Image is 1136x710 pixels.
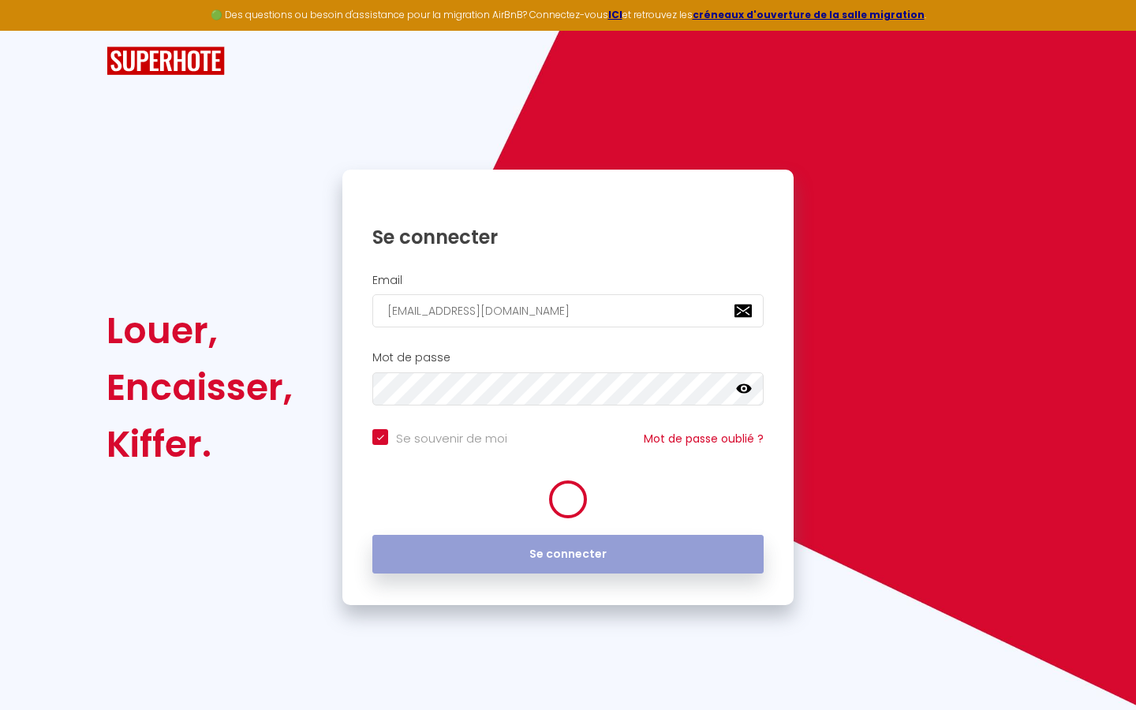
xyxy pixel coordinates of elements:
button: Ouvrir le widget de chat LiveChat [13,6,60,54]
h2: Email [372,274,764,287]
h2: Mot de passe [372,351,764,364]
div: Kiffer. [106,416,293,473]
div: Encaisser, [106,359,293,416]
img: SuperHote logo [106,47,225,76]
a: créneaux d'ouverture de la salle migration [693,8,925,21]
h1: Se connecter [372,225,764,249]
a: Mot de passe oublié ? [644,431,764,447]
div: Louer, [106,302,293,359]
input: Ton Email [372,294,764,327]
a: ICI [608,8,622,21]
button: Se connecter [372,535,764,574]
